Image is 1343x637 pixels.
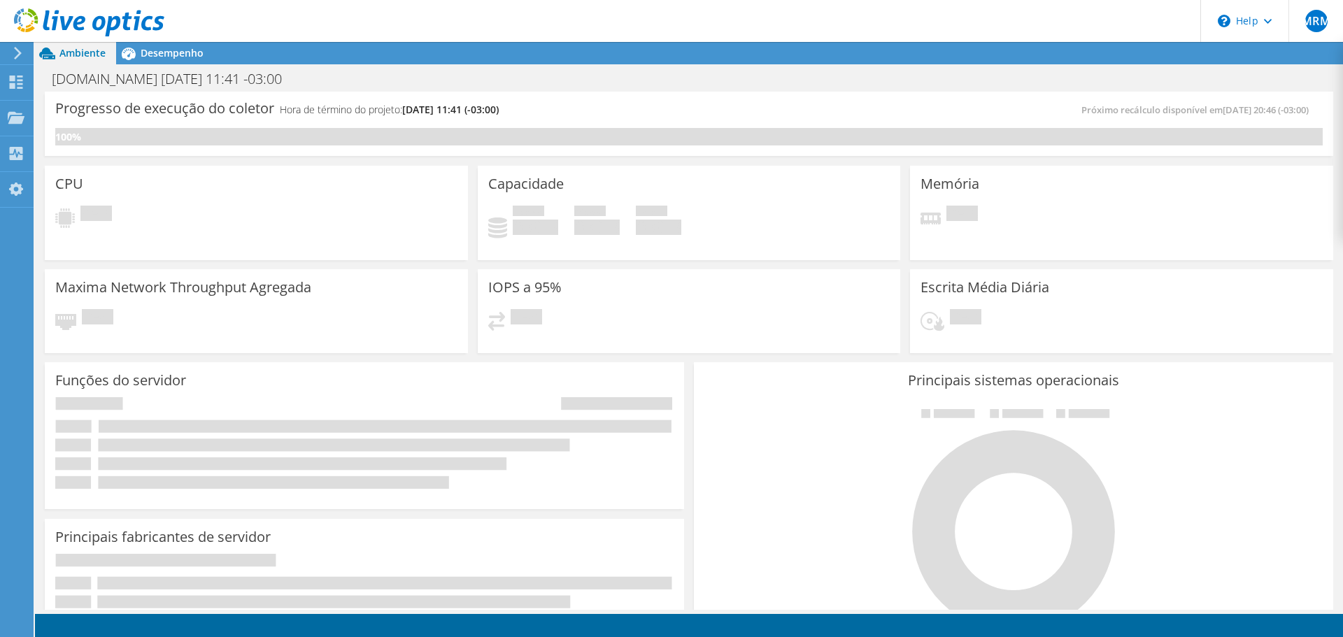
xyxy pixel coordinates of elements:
span: Pendente [946,206,978,224]
h4: 0 GiB [574,220,620,235]
span: Total [636,206,667,220]
h4: 0 GiB [513,220,558,235]
span: Usado [513,206,544,220]
h3: Capacidade [488,176,564,192]
span: [DATE] 11:41 (-03:00) [402,103,499,116]
span: Pendente [80,206,112,224]
h3: Maxima Network Throughput Agregada [55,280,311,295]
h3: Funções do servidor [55,373,186,388]
h4: Hora de término do projeto: [280,102,499,117]
span: Desempenho [141,46,204,59]
span: [DATE] 20:46 (-03:00) [1223,103,1309,116]
span: Ambiente [59,46,106,59]
span: Pendente [82,309,113,328]
h3: Memória [921,176,979,192]
h3: Principais sistemas operacionais [704,373,1323,388]
h4: 0 GiB [636,220,681,235]
span: MRM [1305,10,1328,32]
h3: Principais fabricantes de servidor [55,529,271,545]
h3: IOPS a 95% [488,280,562,295]
svg: \n [1218,15,1230,27]
span: Pendente [950,309,981,328]
h3: Escrita Média Diária [921,280,1049,295]
h3: CPU [55,176,83,192]
span: Disponível [574,206,606,220]
span: Pendente [511,309,542,328]
span: Próximo recálculo disponível em [1081,103,1316,116]
h1: [DOMAIN_NAME] [DATE] 11:41 -03:00 [45,71,304,87]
